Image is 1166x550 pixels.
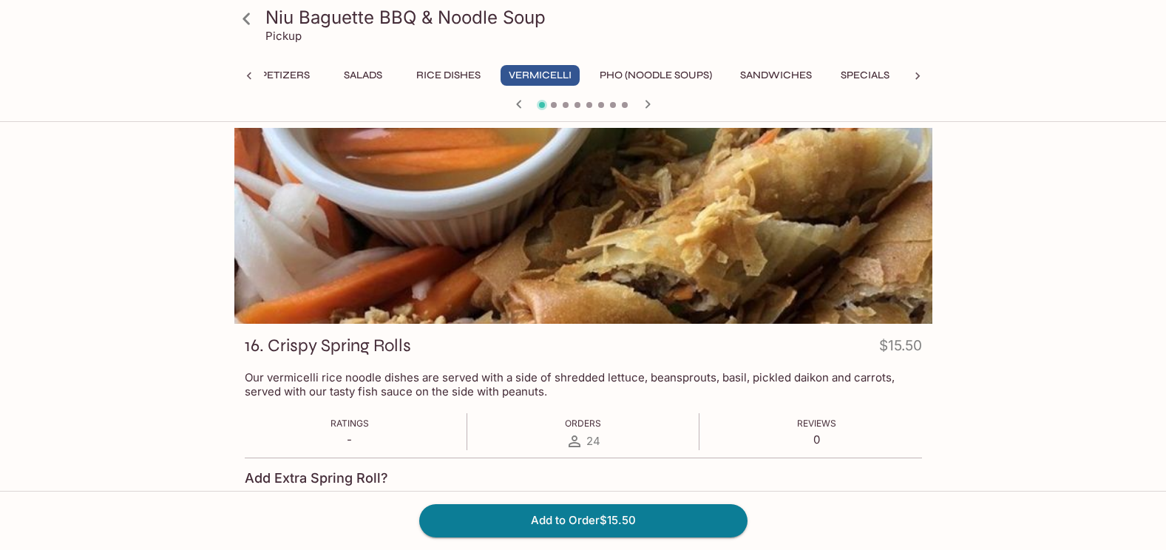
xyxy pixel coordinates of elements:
div: 16. Crispy Spring Rolls [234,128,932,324]
p: Pickup [265,29,302,43]
button: Salads [330,65,396,86]
p: Our vermicelli rice noodle dishes are served with a side of shredded lettuce, beansprouts, basil,... [245,370,922,398]
button: Add to Order$15.50 [419,504,748,537]
button: Pho (Noodle Soups) [592,65,720,86]
h3: Niu Baguette BBQ & Noodle Soup [265,6,926,29]
button: Vermicelli [501,65,580,86]
button: Appetizers [239,65,318,86]
p: - [331,432,369,447]
span: Reviews [797,418,836,429]
span: 24 [586,434,600,448]
h4: $15.50 [879,334,922,363]
span: Orders [565,418,601,429]
span: Ratings [331,418,369,429]
p: 0 [797,432,836,447]
button: Specials [832,65,898,86]
h4: Add Extra Spring Roll? [245,470,388,486]
button: Rice Dishes [408,65,489,86]
h3: 16. Crispy Spring Rolls [245,334,411,357]
button: Sandwiches [732,65,820,86]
